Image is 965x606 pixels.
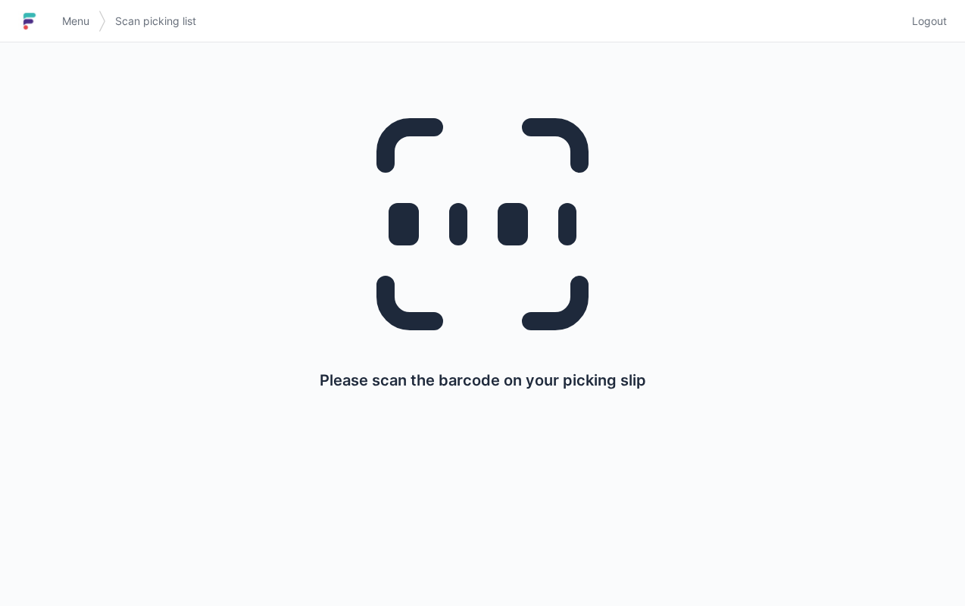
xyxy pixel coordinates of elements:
img: svg> [98,3,106,39]
img: logo-small.jpg [18,9,41,33]
span: Menu [62,14,89,29]
span: Logout [912,14,947,29]
p: Please scan the barcode on your picking slip [320,370,646,391]
a: Logout [903,8,947,35]
a: Scan picking list [106,8,205,35]
a: Menu [53,8,98,35]
span: Scan picking list [115,14,196,29]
